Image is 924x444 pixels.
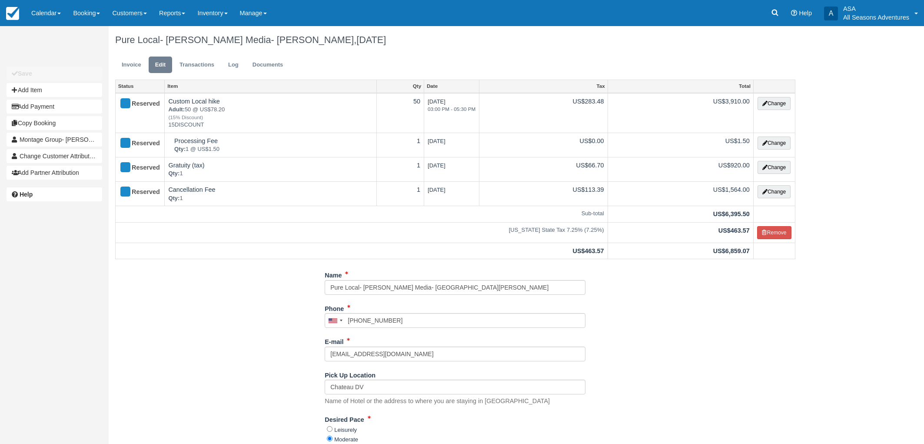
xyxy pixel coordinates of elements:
[843,4,909,13] p: ASA
[149,57,172,73] a: Edit
[824,7,838,20] div: A
[168,121,372,129] em: 15DISCOUNT
[173,57,221,73] a: Transactions
[428,162,445,169] span: [DATE]
[168,114,372,121] em: (15% Discount)
[168,106,372,121] em: 50 @ US$78.20
[376,93,424,133] td: 50
[758,185,791,198] button: Change
[479,181,608,206] td: US$113.39
[376,181,424,206] td: 1
[168,170,372,178] em: 1
[758,137,791,150] button: Change
[6,7,19,20] img: checkfront-main-nav-mini-logo.png
[116,80,164,92] a: Status
[168,195,179,201] strong: Qty
[7,67,102,80] button: Save
[757,226,791,239] button: Remove
[428,138,445,144] span: [DATE]
[325,368,376,380] label: Pick Up Location
[174,146,186,152] strong: Qty
[7,133,102,147] a: Montage Group- [PERSON_NAME]
[758,97,791,110] button: Change
[165,93,376,133] td: Custom Local hike
[325,334,343,347] label: E-mail
[573,247,604,254] strong: US$463.57
[7,100,102,114] button: Add Payment
[377,80,424,92] a: Qty
[20,191,33,198] b: Help
[20,153,98,160] span: Change Customer Attribution
[356,34,386,45] span: [DATE]
[718,227,750,234] strong: US$463.57
[165,181,376,206] td: Cancellation Fee
[7,187,102,201] a: Help
[479,157,608,181] td: US$66.70
[115,57,148,73] a: Invoice
[791,10,797,16] i: Help
[7,83,102,97] button: Add Item
[246,57,290,73] a: Documents
[325,301,344,314] label: Phone
[608,80,753,92] a: Total
[7,166,102,180] button: Add Partner Attribution
[18,70,32,77] b: Save
[119,210,604,218] em: Sub-total
[713,210,750,217] strong: US$6,395.50
[713,247,750,254] strong: US$6,859.07
[376,133,424,157] td: 1
[165,133,376,157] td: Processing Fee
[334,427,357,433] label: Leisurely
[758,161,791,174] button: Change
[428,98,475,113] span: [DATE]
[119,226,604,234] em: [US_STATE] State Tax 7.25% (7.25%)
[334,436,358,443] label: Moderate
[325,412,364,424] label: Desired Pace
[119,161,153,175] div: Reserved
[608,133,753,157] td: US$1.50
[174,145,372,154] em: 1 @ US$1.50
[479,133,608,157] td: US$0.00
[119,97,153,111] div: Reserved
[7,116,102,130] button: Copy Booking
[7,149,102,163] button: Change Customer Attribution
[428,106,475,113] em: 03:00 PM - 05:30 PM
[168,170,179,177] strong: Qty
[325,314,345,327] div: United States: +1
[168,106,184,113] strong: Adult
[20,136,116,143] span: Montage Group- [PERSON_NAME]
[119,185,153,199] div: Reserved
[479,80,607,92] a: Tax
[843,13,909,22] p: All Seasons Adventures
[428,187,445,193] span: [DATE]
[376,157,424,181] td: 1
[424,80,479,92] a: Date
[325,268,342,280] label: Name
[608,157,753,181] td: US$920.00
[165,80,376,92] a: Item
[115,35,795,45] h1: Pure Local- [PERSON_NAME] Media- [PERSON_NAME],
[168,194,372,203] em: 1
[165,157,376,181] td: Gratuity (tax)
[608,93,753,133] td: US$3,910.00
[479,93,608,133] td: US$283.48
[119,137,153,150] div: Reserved
[222,57,245,73] a: Log
[799,10,812,17] span: Help
[325,397,550,406] p: Name of Hotel or the address to where you are staying in [GEOGRAPHIC_DATA]
[608,181,753,206] td: US$1,564.00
